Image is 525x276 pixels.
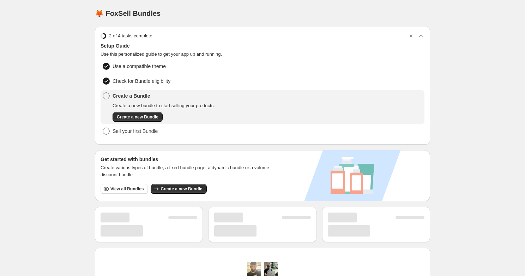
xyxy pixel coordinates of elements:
[113,92,215,99] span: Create a Bundle
[95,9,161,18] h1: 🦊 FoxSell Bundles
[113,128,158,135] span: Sell your first Bundle
[101,156,276,163] h3: Get started with bundles
[113,63,166,70] span: Use a compatible theme
[161,186,202,192] span: Create a new Bundle
[117,114,158,120] span: Create a new Bundle
[101,164,276,178] span: Create various types of bundle, a fixed bundle page, a dynamic bundle or a volume discount bundle
[264,262,278,276] img: Prakhar
[101,42,424,49] span: Setup Guide
[109,32,152,39] span: 2 of 4 tasks complete
[113,112,163,122] button: Create a new Bundle
[113,78,170,85] span: Check for Bundle eligibility
[247,262,261,276] img: Adi
[101,51,424,58] span: Use this personalized guide to get your app up and running.
[151,184,206,194] button: Create a new Bundle
[101,184,148,194] button: View all Bundles
[113,102,215,109] span: Create a new bundle to start selling your products.
[110,186,144,192] span: View all Bundles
